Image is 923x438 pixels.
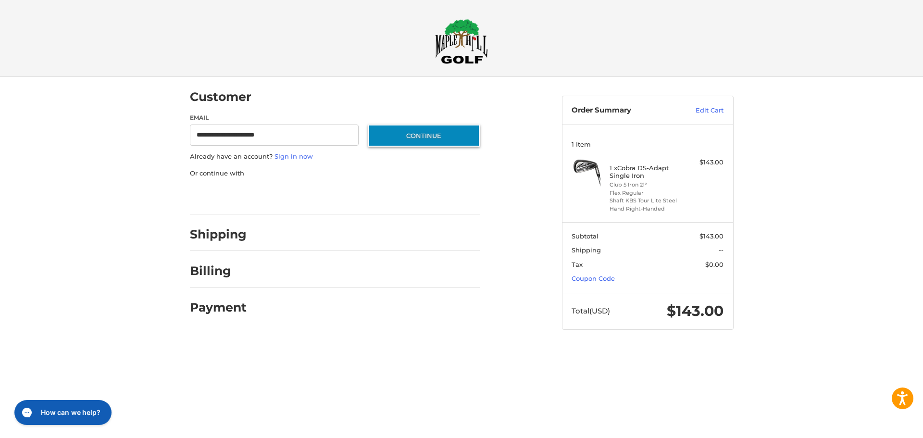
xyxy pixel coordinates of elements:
span: $0.00 [705,261,723,268]
span: -- [719,246,723,254]
li: Flex Regular [610,189,683,197]
h2: Payment [190,300,247,315]
div: $143.00 [686,158,723,167]
a: Coupon Code [572,275,615,282]
h3: 1 Item [572,140,723,148]
p: Already have an account? [190,152,480,162]
label: Email [190,113,359,122]
span: $143.00 [699,232,723,240]
span: Total (USD) [572,306,610,315]
button: Continue [368,125,480,147]
iframe: PayPal-paypal [187,188,259,205]
span: Subtotal [572,232,599,240]
li: Hand Right-Handed [610,205,683,213]
img: Maple Hill Golf [435,19,488,64]
iframe: PayPal-paylater [268,188,340,205]
h2: Customer [190,89,251,104]
p: Or continue with [190,169,480,178]
h2: Shipping [190,227,247,242]
span: Tax [572,261,583,268]
a: Sign in now [274,152,313,160]
span: Shipping [572,246,601,254]
span: $143.00 [667,302,723,320]
h4: 1 x Cobra DS-Adapt Single Iron [610,164,683,180]
a: Edit Cart [675,106,723,115]
iframe: Gorgias live chat messenger [10,397,114,428]
li: Club 5 Iron 21° [610,181,683,189]
iframe: PayPal-venmo [349,188,422,205]
h2: Billing [190,263,246,278]
h3: Order Summary [572,106,675,115]
li: Shaft KBS Tour Lite Steel [610,197,683,205]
